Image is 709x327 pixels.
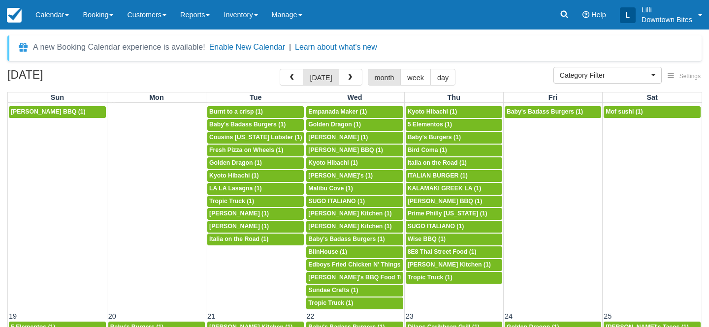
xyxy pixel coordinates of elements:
[107,312,117,320] span: 20
[305,312,315,320] span: 22
[306,272,403,284] a: [PERSON_NAME]'s BBQ Food Truck (1)
[306,196,403,208] a: SUGO ITALIANO (1)
[405,97,415,105] span: 16
[8,97,18,105] span: 12
[408,248,477,255] span: 8E8 Thai Street Food (1)
[206,97,216,105] span: 14
[209,172,259,179] span: Kyoto Hibachi (1)
[408,274,452,281] span: Tropic Truck (1)
[406,145,502,156] a: Bird Coma (1)
[209,210,269,217] span: [PERSON_NAME] (1)
[289,43,291,51] span: |
[308,134,368,141] span: [PERSON_NAME] (1)
[207,145,304,156] a: Fresh Pizza on Wheels (1)
[400,69,431,86] button: week
[207,208,304,220] a: [PERSON_NAME] (1)
[591,11,606,19] span: Help
[405,312,415,320] span: 23
[308,121,361,128] span: Golden Dragon (1)
[8,312,18,320] span: 19
[603,312,612,320] span: 25
[308,261,409,268] span: Edboys Fried Chicken N' Things (1)
[620,7,636,23] div: L
[553,67,662,84] button: Category Filter
[408,147,447,153] span: Bird Coma (1)
[209,223,269,230] span: [PERSON_NAME] (1)
[308,159,358,166] span: Kyoto Hibachi (1)
[406,246,502,258] a: 8E8 Thai Street Food (1)
[107,97,117,105] span: 13
[406,196,502,208] a: [PERSON_NAME] BBQ (1)
[548,93,557,101] span: Fri
[209,159,262,166] span: Golden Dragon (1)
[7,69,132,87] h2: [DATE]
[306,106,403,118] a: Empanada Maker (1)
[603,97,612,105] span: 18
[408,121,452,128] span: 5 Elementos (1)
[207,234,304,245] a: Italia on the Road (1)
[306,132,403,144] a: [PERSON_NAME] (1)
[642,5,692,15] p: Lilli
[209,134,302,141] span: Cousins [US_STATE] Lobster (1)
[303,69,339,86] button: [DATE]
[207,157,304,169] a: Golden Dragon (1)
[646,93,657,101] span: Sat
[306,119,403,131] a: Golden Dragon (1)
[308,185,353,192] span: Malibu Cove (1)
[7,8,22,23] img: checkfront-main-nav-mini-logo.png
[408,159,467,166] span: Italia on the Road (1)
[207,119,304,131] a: Baby's Badass Burgers (1)
[209,121,286,128] span: Baby's Badass Burgers (1)
[606,108,643,115] span: Mof sushi (1)
[306,246,403,258] a: BlinHouse (1)
[507,108,583,115] span: Baby's Badass Burgers (1)
[306,145,403,156] a: [PERSON_NAME] BBQ (1)
[9,106,106,118] a: [PERSON_NAME] BBQ (1)
[504,312,514,320] span: 24
[408,236,446,242] span: Wise BBQ (1)
[642,15,692,25] p: Downtown Bites
[308,236,385,242] span: Baby's Badass Burgers (1)
[679,73,701,80] span: Settings
[308,210,391,217] span: [PERSON_NAME] Kitchen (1)
[408,134,461,141] span: Baby’s Burgers (1)
[207,221,304,233] a: [PERSON_NAME] (1)
[308,108,367,115] span: Empanada Maker (1)
[308,147,383,153] span: [PERSON_NAME] BBQ (1)
[308,287,358,294] span: Sundae Crafts (1)
[408,261,491,268] span: [PERSON_NAME] Kitchen (1)
[406,106,502,118] a: Kyoto Hibachi (1)
[306,221,403,233] a: [PERSON_NAME] Kitchen (1)
[209,108,263,115] span: Burnt to a crisp (1)
[306,157,403,169] a: Kyoto Hibachi (1)
[408,108,457,115] span: Kyoto Hibachi (1)
[207,170,304,182] a: Kyoto Hibachi (1)
[306,297,403,309] a: Tropic Truck (1)
[406,157,502,169] a: Italia on the Road (1)
[33,41,205,53] div: A new Booking Calendar experience is available!
[560,70,649,80] span: Category Filter
[207,132,304,144] a: Cousins [US_STATE] Lobster (1)
[306,170,403,182] a: [PERSON_NAME]'s (1)
[406,119,502,131] a: 5 Elementos (1)
[209,185,262,192] span: LA LA Lasagna (1)
[11,108,86,115] span: [PERSON_NAME] BBQ (1)
[308,198,365,205] span: SUGO ITALIANO (1)
[406,221,502,233] a: SUGO ITALIANO (1)
[408,172,468,179] span: ITALIAN BURGER (1)
[308,223,391,230] span: [PERSON_NAME] Kitchen (1)
[206,312,216,320] span: 21
[604,106,701,118] a: Mof sushi (1)
[250,93,262,101] span: Tue
[295,43,377,51] a: Learn about what's new
[408,185,482,192] span: KALAMAKI GREEK LA (1)
[306,208,403,220] a: [PERSON_NAME] Kitchen (1)
[306,259,403,271] a: Edboys Fried Chicken N' Things (1)
[406,259,502,271] a: [PERSON_NAME] Kitchen (1)
[207,183,304,195] a: LA LA Lasagna (1)
[406,183,502,195] a: KALAMAKI GREEK LA (1)
[209,147,283,153] span: Fresh Pizza on Wheels (1)
[209,236,268,242] span: Italia on the Road (1)
[306,234,403,245] a: Baby's Badass Burgers (1)
[207,106,304,118] a: Burnt to a crisp (1)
